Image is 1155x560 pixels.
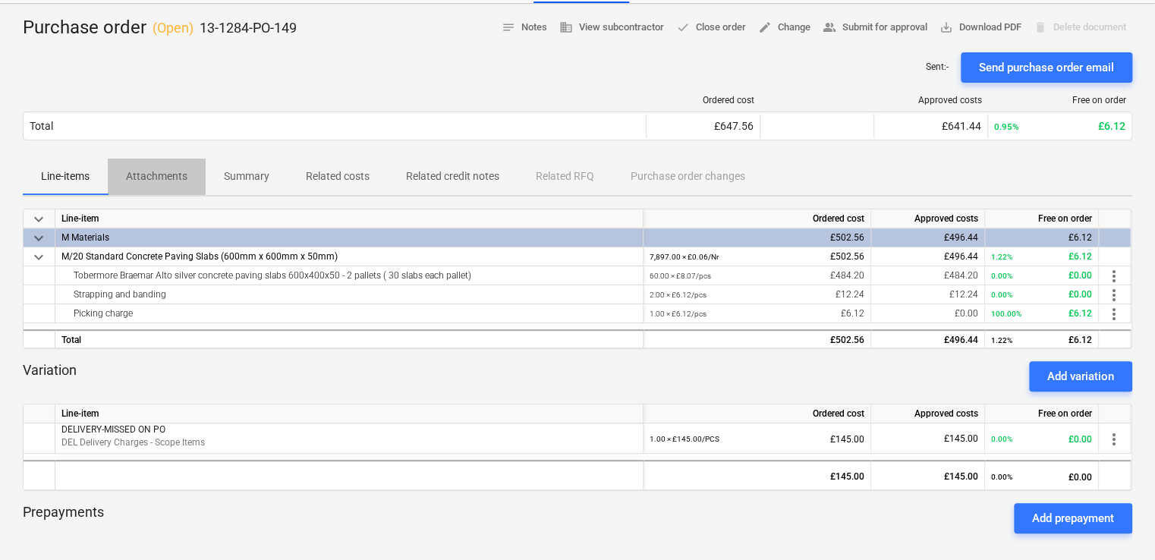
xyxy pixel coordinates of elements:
[880,95,982,105] div: Approved costs
[877,461,978,492] div: £145.00
[994,95,1126,105] div: Free on order
[30,229,48,247] span: keyboard_arrow_down
[55,209,644,228] div: Line-item
[30,120,53,132] div: Total
[406,168,499,184] p: Related credit notes
[991,291,1012,299] small: 0.00%
[55,404,644,423] div: Line-item
[926,61,949,74] p: Sent : -
[650,423,864,455] div: £145.00
[559,20,573,34] span: business
[496,16,553,39] button: Notes
[41,168,90,184] p: Line-items
[877,285,978,304] div: £12.24
[961,52,1132,83] button: Send purchase order email
[991,285,1092,304] div: £0.00
[650,291,707,299] small: 2.00 × £6.12 / pcs
[758,20,772,34] span: edit
[650,310,707,318] small: 1.00 × £6.12 / pcs
[758,19,810,36] span: Change
[991,473,1012,481] small: 0.00%
[61,424,165,435] span: DELIVERY-MISSED ON PO
[991,247,1092,266] div: £6.12
[933,16,1028,39] button: Download PDF
[650,331,864,350] div: £502.56
[985,209,1099,228] div: Free on order
[877,228,978,247] div: £496.44
[650,435,719,443] small: 1.00 × £145.00 / PCS
[877,331,978,350] div: £496.44
[650,266,864,285] div: £484.20
[61,437,205,448] span: DEL Delivery Charges - Scope Items
[994,121,1019,132] small: 0.95%
[553,16,670,39] button: View subcontractor
[61,251,338,262] span: M/20 Standard Concrete Paving Slabs (600mm x 600mm x 50mm)
[30,210,48,228] span: keyboard_arrow_down
[991,228,1092,247] div: £6.12
[877,423,978,454] div: £145.00
[653,120,754,132] div: £647.56
[676,19,746,36] span: Close order
[877,266,978,285] div: £484.20
[650,253,719,261] small: 7,897.00 × £0.06 / Nr
[61,266,637,285] div: Tobermore Braemar Alto silver concrete paving slabs 600x400x50 - 2 pallets ( 30 slabs each pallet)
[991,304,1092,323] div: £6.12
[676,20,690,34] span: done
[939,19,1021,36] span: Download PDF
[817,16,933,39] button: Submit for approval
[23,361,77,392] p: Variation
[1105,305,1123,323] span: more_vert
[650,272,711,280] small: 60.00 × £8.07 / pcs
[153,19,194,37] p: ( Open )
[991,435,1012,443] small: 0.00%
[650,304,864,323] div: £6.12
[1032,508,1114,528] div: Add prepayment
[1105,267,1123,285] span: more_vert
[559,19,664,36] span: View subcontractor
[61,304,637,322] div: Picking charge
[985,404,1099,423] div: Free on order
[653,95,754,105] div: Ordered cost
[877,247,978,266] div: £496.44
[30,248,48,266] span: keyboard_arrow_down
[61,285,637,304] div: Strapping and banding
[200,19,297,37] p: 13-1284-PO-149
[55,329,644,348] div: Total
[644,404,871,423] div: Ordered cost
[823,19,927,36] span: Submit for approval
[991,461,1092,492] div: £0.00
[644,209,871,228] div: Ordered cost
[1014,503,1132,533] button: Add prepayment
[1105,430,1123,448] span: more_vert
[502,20,515,34] span: notes
[939,20,953,34] span: save_alt
[991,423,1092,455] div: £0.00
[23,503,104,533] p: Prepayments
[1047,367,1114,386] div: Add variation
[224,168,269,184] p: Summary
[880,120,981,132] div: £641.44
[502,19,547,36] span: Notes
[871,209,985,228] div: Approved costs
[650,247,864,266] div: £502.56
[991,336,1012,344] small: 1.22%
[1029,361,1132,392] button: Add variation
[1105,286,1123,304] span: more_vert
[650,228,864,247] div: £502.56
[823,20,836,34] span: people_alt
[994,120,1125,132] div: £6.12
[991,272,1012,280] small: 0.00%
[991,266,1092,285] div: £0.00
[126,168,187,184] p: Attachments
[670,16,752,39] button: Close order
[991,310,1021,318] small: 100.00%
[61,228,637,247] div: M Materials
[650,461,864,492] div: £145.00
[979,58,1114,77] div: Send purchase order email
[306,168,370,184] p: Related costs
[871,404,985,423] div: Approved costs
[877,304,978,323] div: £0.00
[650,285,864,304] div: £12.24
[752,16,817,39] button: Change
[991,253,1012,261] small: 1.22%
